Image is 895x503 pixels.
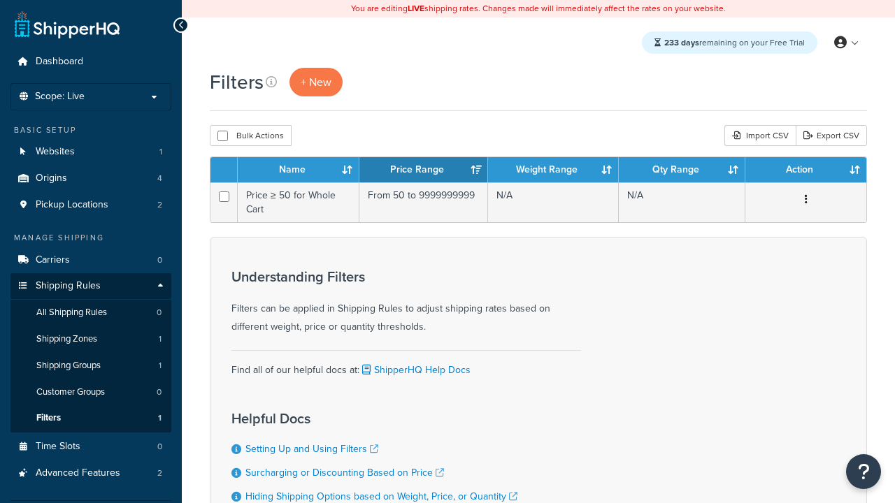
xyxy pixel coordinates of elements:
a: Pickup Locations 2 [10,192,171,218]
span: Time Slots [36,441,80,453]
li: Filters [10,405,171,431]
li: Pickup Locations [10,192,171,218]
th: Weight Range: activate to sort column ascending [488,157,619,182]
strong: 233 days [664,36,699,49]
span: Websites [36,146,75,158]
b: LIVE [408,2,424,15]
li: Websites [10,139,171,165]
span: 1 [159,360,162,372]
li: Customer Groups [10,379,171,405]
div: Find all of our helpful docs at: [231,350,581,379]
li: Shipping Rules [10,273,171,432]
button: Bulk Actions [210,125,292,146]
span: 0 [157,307,162,319]
a: Carriers 0 [10,247,171,273]
span: Shipping Groups [36,360,101,372]
a: ShipperHQ Help Docs [359,363,471,377]
a: All Shipping Rules 0 [10,300,171,326]
td: Price ≥ 50 for Whole Cart [238,182,359,222]
a: + New [289,68,343,96]
span: Dashboard [36,56,83,68]
div: Manage Shipping [10,232,171,244]
span: 1 [159,333,162,345]
span: Carriers [36,254,70,266]
span: Customer Groups [36,386,105,398]
td: N/A [619,182,745,222]
a: Customer Groups 0 [10,379,171,405]
span: 4 [157,173,162,184]
th: Name: activate to sort column ascending [238,157,359,182]
span: Filters [36,412,61,424]
a: Shipping Groups 1 [10,353,171,379]
a: Export CSV [796,125,867,146]
li: Shipping Zones [10,326,171,352]
span: Shipping Rules [36,280,101,292]
li: Time Slots [10,434,171,460]
a: Setting Up and Using Filters [245,442,378,456]
li: Carriers [10,247,171,273]
div: Basic Setup [10,124,171,136]
div: Import CSV [724,125,796,146]
th: Action: activate to sort column ascending [745,157,866,182]
span: Scope: Live [35,91,85,103]
li: Advanced Features [10,460,171,486]
button: Open Resource Center [846,454,881,489]
th: Qty Range: activate to sort column ascending [619,157,745,182]
span: Advanced Features [36,467,120,479]
span: 1 [158,412,162,424]
a: Shipping Rules [10,273,171,299]
div: Filters can be applied in Shipping Rules to adjust shipping rates based on different weight, pric... [231,269,581,336]
a: Time Slots 0 [10,434,171,460]
a: Shipping Zones 1 [10,326,171,352]
h1: Filters [210,68,264,96]
a: Dashboard [10,49,171,75]
span: 2 [157,199,162,211]
a: Websites 1 [10,139,171,165]
li: Origins [10,166,171,191]
span: + New [301,74,331,90]
a: Surcharging or Discounting Based on Price [245,465,444,480]
td: From 50 to 9999999999 [359,182,488,222]
a: ShipperHQ Home [15,10,120,38]
a: Filters 1 [10,405,171,431]
span: 0 [157,254,162,266]
span: 0 [157,386,162,398]
td: N/A [488,182,619,222]
li: Shipping Groups [10,353,171,379]
span: Pickup Locations [36,199,108,211]
span: 2 [157,467,162,479]
h3: Helpful Docs [231,411,517,426]
h3: Understanding Filters [231,269,581,284]
span: Origins [36,173,67,184]
div: remaining on your Free Trial [642,31,817,54]
span: 1 [159,146,162,158]
span: All Shipping Rules [36,307,107,319]
a: Origins 4 [10,166,171,191]
th: Price Range: activate to sort column ascending [359,157,488,182]
span: Shipping Zones [36,333,97,345]
li: All Shipping Rules [10,300,171,326]
a: Advanced Features 2 [10,460,171,486]
span: 0 [157,441,162,453]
